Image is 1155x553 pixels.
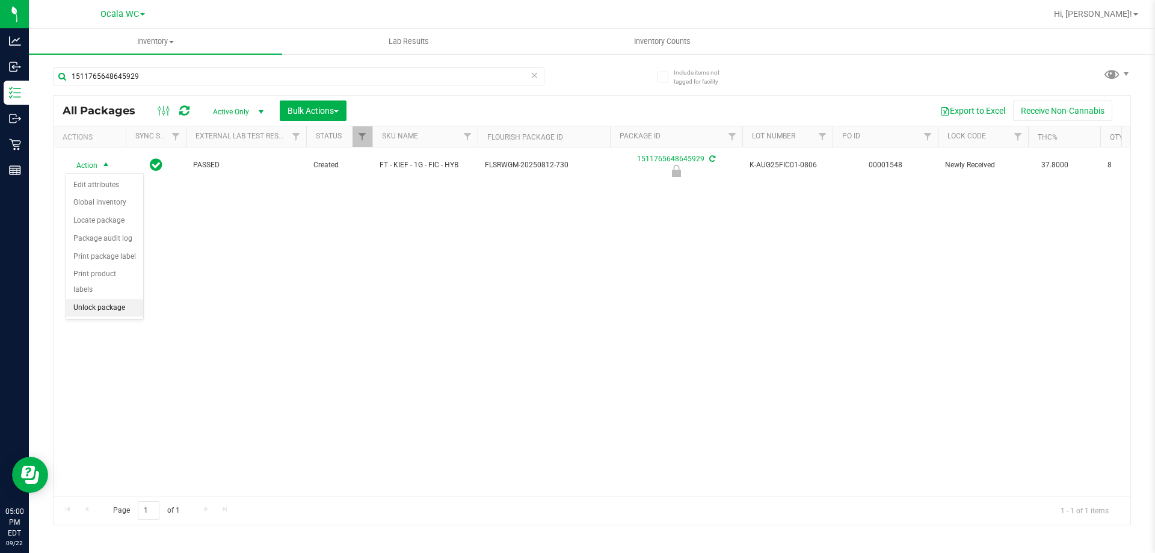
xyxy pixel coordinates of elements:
[869,161,902,169] a: 00001548
[9,61,21,73] inline-svg: Inbound
[280,100,346,121] button: Bulk Actions
[66,265,143,298] li: Print product labels
[620,132,661,140] a: Package ID
[458,126,478,147] a: Filter
[282,29,535,54] a: Lab Results
[166,126,186,147] a: Filter
[9,35,21,47] inline-svg: Analytics
[947,132,986,140] a: Lock Code
[1051,501,1118,519] span: 1 - 1 of 1 items
[1107,159,1153,171] span: 8
[66,176,143,194] li: Edit attributes
[135,132,182,140] a: Sync Status
[380,159,470,171] span: FT - KIEF - 1G - FIC - HYB
[707,155,715,163] span: Sync from Compliance System
[752,132,795,140] a: Lot Number
[66,230,143,248] li: Package audit log
[1054,9,1132,19] span: Hi, [PERSON_NAME]!
[487,133,563,141] a: Flourish Package ID
[63,104,147,117] span: All Packages
[66,248,143,266] li: Print package label
[9,164,21,176] inline-svg: Reports
[1038,133,1058,141] a: THC%
[932,100,1013,121] button: Export to Excel
[193,159,299,171] span: PASSED
[66,157,98,174] span: Action
[1110,133,1123,141] a: Qty
[1008,126,1028,147] a: Filter
[750,159,825,171] span: K-AUG25FIC01-0806
[103,501,189,520] span: Page of 1
[29,29,282,54] a: Inventory
[100,9,139,19] span: Ocala WC
[99,157,114,174] span: select
[945,159,1021,171] span: Newly Received
[722,126,742,147] a: Filter
[288,106,339,116] span: Bulk Actions
[813,126,833,147] a: Filter
[9,113,21,125] inline-svg: Outbound
[530,67,538,83] span: Clear
[608,165,744,177] div: Newly Received
[196,132,290,140] a: External Lab Test Result
[29,36,282,47] span: Inventory
[53,67,544,85] input: Search Package ID, Item Name, SKU, Lot or Part Number...
[637,155,704,163] a: 1511765648645929
[918,126,938,147] a: Filter
[66,299,143,317] li: Unlock package
[485,159,603,171] span: FLSRWGM-20250812-730
[66,212,143,230] li: Locate package
[286,126,306,147] a: Filter
[535,29,789,54] a: Inventory Counts
[372,36,445,47] span: Lab Results
[5,506,23,539] p: 05:00 PM EDT
[842,132,860,140] a: PO ID
[66,194,143,212] li: Global inventory
[313,159,365,171] span: Created
[316,132,342,140] a: Status
[618,36,707,47] span: Inventory Counts
[1035,156,1074,174] span: 37.8000
[63,133,121,141] div: Actions
[12,457,48,493] iframe: Resource center
[138,501,159,520] input: 1
[1013,100,1112,121] button: Receive Non-Cannabis
[353,126,372,147] a: Filter
[9,138,21,150] inline-svg: Retail
[674,68,734,86] span: Include items not tagged for facility
[150,156,162,173] span: In Sync
[9,87,21,99] inline-svg: Inventory
[382,132,418,140] a: SKU Name
[5,539,23,548] p: 09/22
